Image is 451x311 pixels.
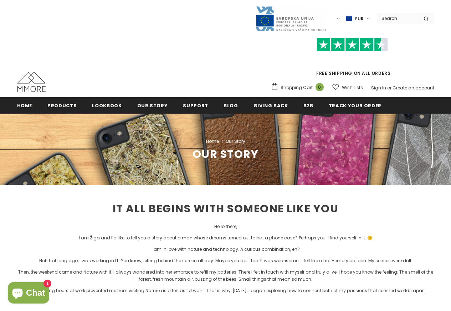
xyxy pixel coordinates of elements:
[6,282,51,305] inbox-online-store-chat: Shopify online store chat
[17,234,434,242] p: I am Žiga and I’d like to tell you a story about a man whose dreams turned out to be… a phone cas...
[253,97,288,113] a: Giving back
[226,137,245,146] span: Our Story
[393,85,434,91] a: Create an account
[17,257,434,264] p: Not that long ago, I was working in IT. You know, sitting behind the screen all day. Maybe you do...
[92,97,122,113] a: Lookbook
[271,51,434,70] iframe: Customer reviews powered by Trustpilot
[255,15,327,21] a: Javni Razpis
[47,102,77,109] span: Products
[316,83,324,91] span: 0
[17,97,32,113] a: Home
[329,97,381,113] a: Track your order
[193,146,259,162] span: Our Story
[47,97,77,113] a: Products
[303,102,313,109] span: B2B
[281,84,313,91] span: Shopping Cart
[17,269,434,283] p: Then, the weekend came and Nature with it. I always wandered into her embrace to refill my batter...
[255,6,327,32] img: Javni Razpis
[137,97,168,113] a: Our Story
[137,102,168,109] span: Our Story
[183,102,208,109] span: support
[271,41,434,76] span: FREE SHIPPING ON ALL ORDERS
[17,72,46,92] img: MMORE Cases
[17,223,434,230] p: Hello there,
[17,246,434,253] p: I am in love with nature and technology. A curious combination, eh?
[224,97,238,113] a: Blog
[371,85,386,91] a: Sign In
[317,38,388,52] img: Trust Pilot Stars
[17,102,32,109] span: Home
[92,102,122,109] span: Lookbook
[113,201,339,216] span: IT ALL BEGINS WITH SOMEONE LIKE YOU
[332,81,363,94] a: Wish Lists
[206,137,219,146] a: Home
[17,287,434,294] p: However, long hours at work prevented me from visiting Nature as often as I’d want. That is why, ...
[329,102,381,109] span: Track your order
[271,82,327,93] a: Shopping Cart 0
[377,13,418,24] input: Search Site
[253,102,288,109] span: Giving back
[342,84,363,91] span: Wish Lists
[224,102,238,109] span: Blog
[183,97,208,113] a: support
[387,85,391,91] span: or
[355,15,364,22] span: EUR
[303,97,313,113] a: B2B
